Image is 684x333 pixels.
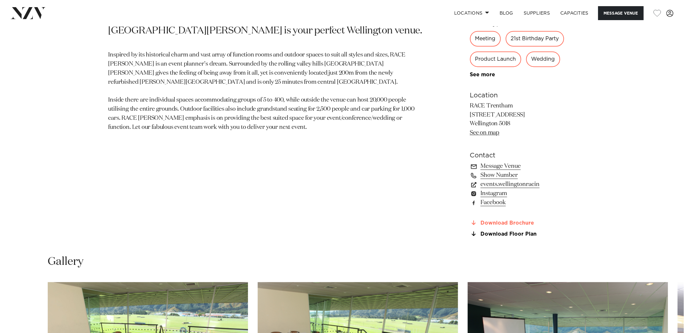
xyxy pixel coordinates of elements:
img: nzv-logo.png [10,7,46,19]
div: Meeting [470,31,501,46]
button: Message Venue [598,6,644,20]
div: Wedding [526,51,560,67]
a: Message Venue [470,162,576,171]
a: See on map [470,130,500,136]
a: BLOG [494,6,518,20]
a: Download Floor Plan [470,231,576,237]
p: Inspired by its historical charm and vast array of function rooms and outdoor spaces to suit all ... [108,51,424,132]
a: Show Number [470,171,576,180]
a: events.wellingtonracin [470,180,576,189]
a: Instagram [470,189,576,198]
p: RACE Trentham [STREET_ADDRESS] Wellington 5018 [470,102,576,138]
h2: Gallery [48,254,83,269]
h6: Location [470,91,576,100]
div: Product Launch [470,51,521,67]
a: Download Brochure [470,220,576,226]
a: SUPPLIERS [518,6,555,20]
h6: Contact [470,151,576,160]
a: Locations [449,6,494,20]
div: 21st Birthday Party [506,31,564,46]
a: Facebook [470,198,576,207]
a: Capacities [555,6,594,20]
